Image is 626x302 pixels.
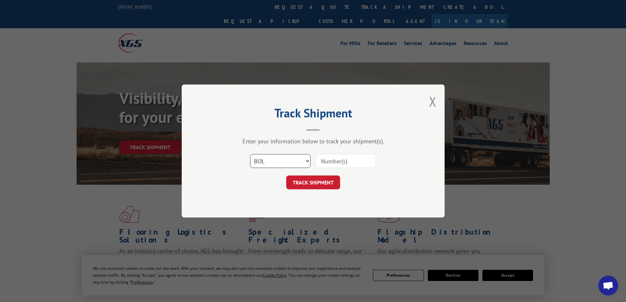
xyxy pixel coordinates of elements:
button: Close modal [429,93,436,110]
div: Open chat [598,276,618,295]
div: Enter your information below to track your shipment(s). [215,137,412,145]
button: TRACK SHIPMENT [286,175,340,189]
input: Number(s) [315,154,376,168]
h2: Track Shipment [215,108,412,121]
